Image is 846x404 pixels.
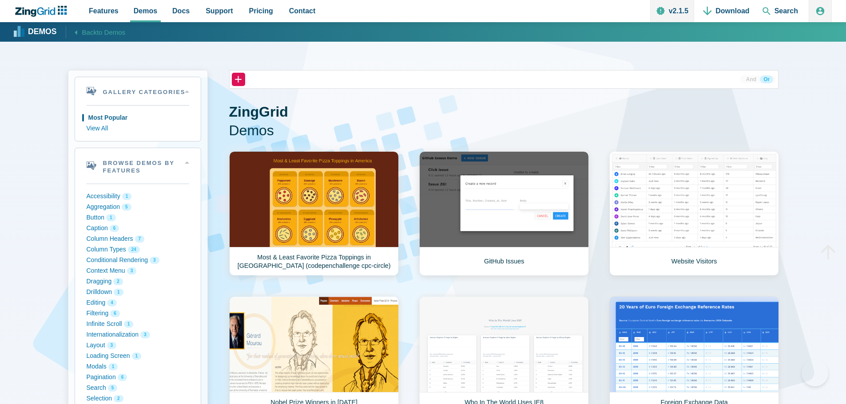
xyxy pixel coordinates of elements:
[87,212,189,223] button: Button 1
[87,123,189,134] button: View All
[229,151,399,276] a: Most & Least Favorite Pizza Toppings in [GEOGRAPHIC_DATA] (codepenchallenge cpc-circle)
[28,28,57,36] strong: Demos
[232,73,245,86] button: +
[75,77,201,105] summary: Gallery Categories
[87,202,189,212] button: Aggregation 5
[87,287,189,298] button: Drilldown 1
[87,393,189,404] button: Selection 2
[87,319,189,329] button: Infinite Scroll 1
[87,276,189,287] button: Dragging 2
[87,255,189,266] button: Conditional Rendering 3
[82,27,126,38] span: Back
[75,148,201,184] summary: Browse Demos By Features
[249,5,273,17] span: Pricing
[87,372,189,383] button: Pagination 6
[87,351,189,361] button: Loading Screen 1
[97,28,125,36] span: to Demos
[172,5,190,17] span: Docs
[229,104,288,120] strong: ZingGrid
[87,361,189,372] button: Modals 1
[89,5,119,17] span: Features
[87,329,189,340] button: Internationalization 3
[87,308,189,319] button: Filtering 6
[802,360,828,386] iframe: Toggle Customer Support
[14,6,71,17] a: ZingChart Logo. Click to return to the homepage
[419,151,589,276] a: GitHub Issues
[87,244,189,255] button: Column Types 24
[289,5,316,17] span: Contact
[760,75,773,83] button: Or
[609,151,779,276] a: Website Visitors
[206,5,233,17] span: Support
[87,113,189,123] button: Most Popular
[87,266,189,276] button: Context Menu 3
[87,191,189,202] button: Accessibility 1
[87,298,189,308] button: Editing 4
[87,223,189,234] button: Caption 6
[229,122,778,140] span: Demos
[66,26,126,38] a: Backto Demos
[743,75,760,83] button: And
[134,5,157,17] span: Demos
[87,234,189,244] button: Column Headers 7
[87,340,189,351] button: Layout 3
[15,25,57,39] a: Demos
[87,383,189,393] button: Search 5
